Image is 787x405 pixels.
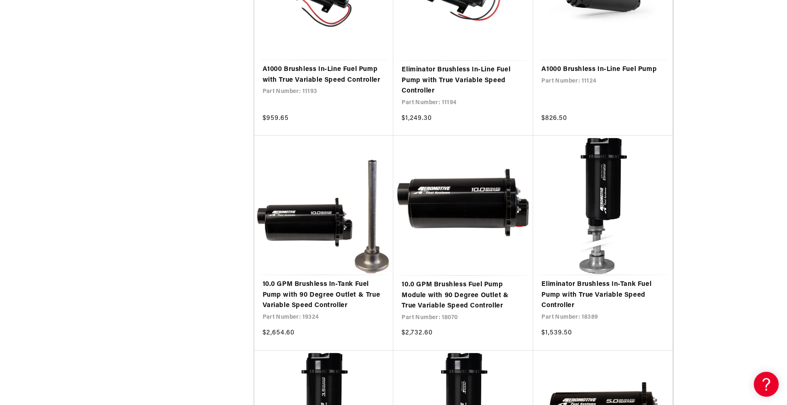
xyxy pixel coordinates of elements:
[402,280,525,312] a: 10.0 GPM Brushless Fuel Pump Module with 90 Degree Outlet & True Variable Speed Controller
[402,65,525,97] a: Eliminator Brushless In-Line Fuel Pump with True Variable Speed Controller
[541,64,664,75] a: A1000 Brushless In-Line Fuel Pump
[263,279,385,311] a: 10.0 GPM Brushless In-Tank Fuel Pump with 90 Degree Outlet & True Variable Speed Controller
[263,64,385,85] a: A1000 Brushless In-Line Fuel Pump with True Variable Speed Controller
[541,279,664,311] a: Eliminator Brushless In-Tank Fuel Pump with True Variable Speed Controller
